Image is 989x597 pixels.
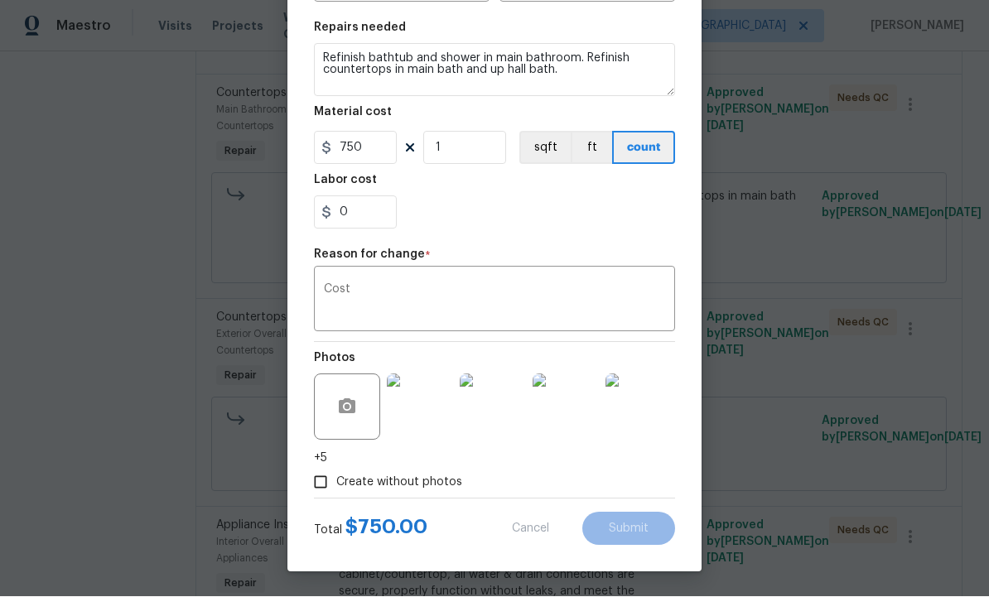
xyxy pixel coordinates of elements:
[314,175,377,186] h5: Labor cost
[519,132,571,165] button: sqft
[314,519,427,539] div: Total
[612,132,675,165] button: count
[582,513,675,546] button: Submit
[609,523,649,536] span: Submit
[314,450,327,467] span: +5
[314,22,406,34] h5: Repairs needed
[314,353,355,364] h5: Photos
[314,249,425,261] h5: Reason for change
[336,474,462,492] span: Create without photos
[512,523,549,536] span: Cancel
[345,518,427,537] span: $ 750.00
[314,44,675,97] textarea: Refinish bathtub and shower in main bathroom. Refinish countertops in main bath and up hall bath.
[324,284,665,319] textarea: Cost
[485,513,576,546] button: Cancel
[314,107,392,118] h5: Material cost
[571,132,612,165] button: ft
